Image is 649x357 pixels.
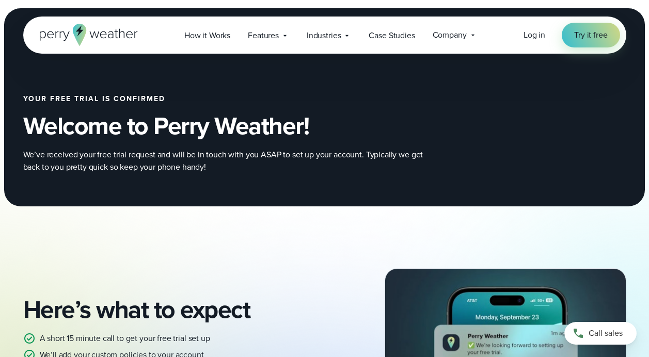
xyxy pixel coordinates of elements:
span: Industries [307,29,341,42]
h2: Here’s what to expect [23,295,316,324]
a: Case Studies [360,25,423,46]
a: Call sales [564,322,637,345]
h2: Welcome to Perry Weather! [23,111,471,140]
span: Case Studies [369,29,415,42]
a: Log in [524,29,545,41]
span: Company [433,29,467,41]
span: Try it free [574,29,607,41]
span: How it Works [184,29,230,42]
span: Call sales [589,327,623,339]
p: A short 15 minute call to get your free trial set up [40,332,210,345]
p: We’ve received your free trial request and will be in touch with you ASAP to set up your account.... [23,149,436,173]
h2: Your free trial is confirmed [23,95,471,103]
a: Try it free [562,23,620,47]
a: How it Works [176,25,239,46]
span: Features [248,29,279,42]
